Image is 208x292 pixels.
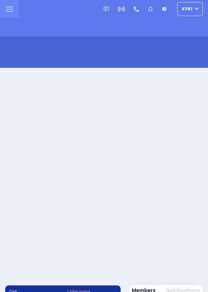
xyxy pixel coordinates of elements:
img: message.svg [104,7,109,12]
span: KY61 [182,6,192,12]
button: KY61 [177,2,203,16]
